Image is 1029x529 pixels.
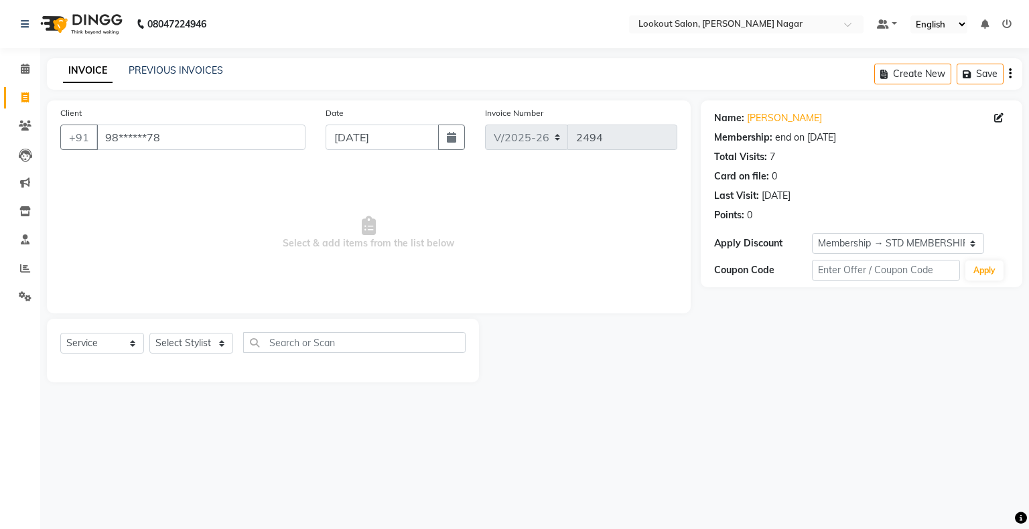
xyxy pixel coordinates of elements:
[747,111,822,125] a: [PERSON_NAME]
[747,208,752,222] div: 0
[762,189,791,203] div: [DATE]
[63,59,113,83] a: INVOICE
[772,169,777,183] div: 0
[60,125,98,150] button: +91
[714,236,813,250] div: Apply Discount
[770,150,775,164] div: 7
[96,125,305,150] input: Search by Name/Mobile/Email/Code
[714,169,769,183] div: Card on file:
[60,166,677,300] span: Select & add items from the list below
[775,131,836,145] div: end on [DATE]
[714,150,767,164] div: Total Visits:
[714,208,744,222] div: Points:
[34,5,126,43] img: logo
[60,107,82,119] label: Client
[714,111,744,125] div: Name:
[714,131,772,145] div: Membership:
[147,5,206,43] b: 08047224946
[965,260,1004,281] button: Apply
[957,64,1004,84] button: Save
[874,64,951,84] button: Create New
[714,189,759,203] div: Last Visit:
[485,107,543,119] label: Invoice Number
[243,332,466,353] input: Search or Scan
[812,260,959,281] input: Enter Offer / Coupon Code
[326,107,344,119] label: Date
[714,263,813,277] div: Coupon Code
[129,64,223,76] a: PREVIOUS INVOICES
